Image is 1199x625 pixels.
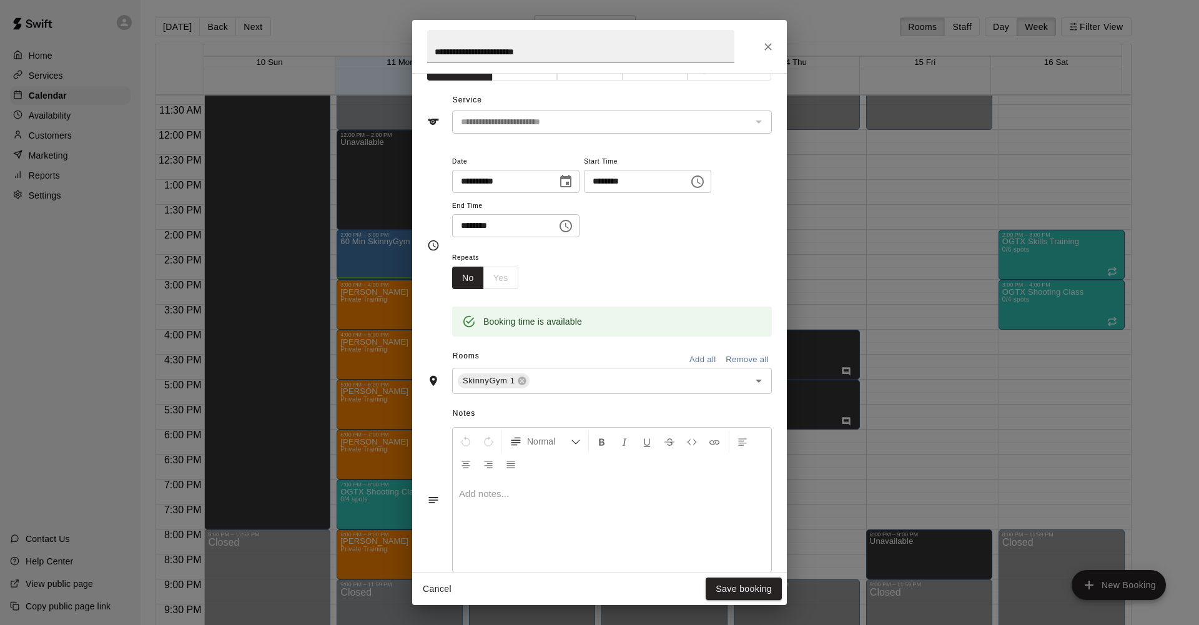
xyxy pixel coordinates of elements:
svg: Service [427,116,440,128]
button: Left Align [732,430,753,453]
button: Format Bold [591,430,613,453]
div: SkinnyGym 1 [458,373,530,388]
button: Choose time, selected time is 2:00 PM [685,169,710,194]
span: End Time [452,198,580,215]
span: Notes [453,404,772,424]
button: Remove all [723,350,772,370]
button: Right Align [478,453,499,475]
button: Close [757,36,779,58]
button: Formatting Options [505,430,586,453]
button: Choose time, selected time is 4:00 PM [553,214,578,239]
span: SkinnyGym 1 [458,375,520,387]
span: Rooms [453,352,480,360]
button: Format Underline [636,430,658,453]
button: Redo [478,430,499,453]
button: No [452,267,484,290]
button: Insert Link [704,430,725,453]
span: Repeats [452,250,528,267]
button: Undo [455,430,476,453]
button: Format Italics [614,430,635,453]
button: Add all [683,350,723,370]
button: Cancel [417,578,457,601]
button: Choose date, selected date is Aug 12, 2025 [553,169,578,194]
div: outlined button group [452,267,518,290]
svg: Rooms [427,375,440,387]
button: Format Strikethrough [659,430,680,453]
button: Justify Align [500,453,521,475]
span: Normal [527,435,571,448]
button: Save booking [706,578,782,601]
button: Insert Code [681,430,703,453]
span: Start Time [584,154,711,170]
span: Service [453,96,482,104]
button: Open [750,372,767,390]
svg: Notes [427,494,440,506]
div: The service of an existing booking cannot be changed [452,111,772,134]
button: Center Align [455,453,476,475]
svg: Timing [427,239,440,252]
div: Booking time is available [483,310,582,333]
span: Date [452,154,580,170]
